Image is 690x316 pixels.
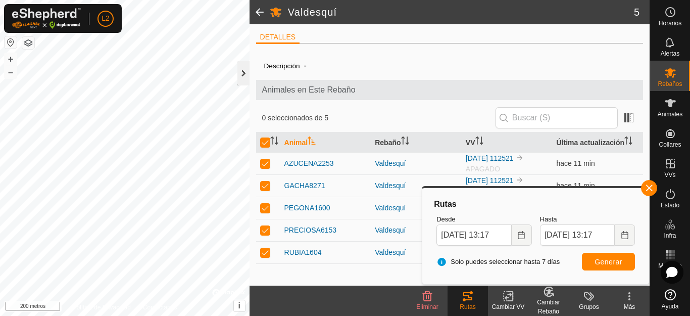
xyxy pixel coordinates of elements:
[516,154,524,162] img: hasta
[579,303,599,310] font: Grupos
[262,85,356,94] font: Animales en Este Rebaño
[284,159,334,167] font: AZUCENA2253
[234,300,245,311] button: i
[12,8,81,29] img: Logotipo de Gallagher
[516,176,524,184] img: hasta
[436,215,456,223] font: Desde
[659,20,681,27] font: Horarios
[284,204,330,212] font: PEGONA1600
[595,258,622,266] font: Generar
[102,14,110,22] font: L2
[658,262,682,276] font: Mapa de calor
[375,248,406,256] font: Valdesquí
[557,159,595,167] span: 13 de agosto de 2025, 13:06
[662,303,679,310] font: Ayuda
[658,111,682,118] font: Animales
[308,138,316,146] p-sorticon: Activar para ordenar
[262,114,329,122] font: 0 seleccionados de 5
[284,139,308,147] font: Animal
[512,224,532,246] button: Elija fecha
[72,303,130,312] a: Política de Privacidad
[659,141,681,148] font: Collares
[416,303,438,310] font: Eliminar
[475,138,483,146] p-sorticon: Activar para ordenar
[8,54,14,64] font: +
[624,303,635,310] font: Más
[582,253,635,270] button: Generar
[143,303,177,312] a: Contáctanos
[22,37,34,49] button: Capas del Mapa
[375,182,406,190] font: Valdesquí
[8,67,13,77] font: –
[615,224,635,246] button: Elija fecha
[375,159,406,167] font: Valdesquí
[664,171,675,178] font: VVs
[661,202,679,209] font: Estado
[540,215,557,223] font: Hasta
[557,159,595,167] font: hace 11 min
[375,204,406,212] font: Valdesquí
[557,182,595,190] font: hace 11 min
[5,53,17,65] button: +
[451,258,560,265] font: Solo puedes seleccionar hasta 7 días
[304,61,307,70] font: -
[466,165,500,173] font: APAGADO
[5,66,17,78] button: –
[260,33,296,41] font: DETALLES
[537,299,560,315] font: Cambiar Rebaño
[460,303,475,310] font: Rutas
[634,7,639,18] font: 5
[624,138,632,146] p-sorticon: Activar para ordenar
[375,139,401,147] font: Rebaño
[658,80,682,87] font: Rebaños
[466,154,514,162] a: [DATE] 112521
[664,232,676,239] font: Infra
[557,139,625,147] font: Última actualización
[72,304,130,311] font: Política de Privacidad
[284,248,322,256] font: RUBIA1604
[650,285,690,313] a: Ayuda
[492,303,525,310] font: Cambiar VV
[496,107,618,128] input: Buscar (S)
[401,138,409,146] p-sorticon: Activar para ordenar
[661,50,679,57] font: Alertas
[466,176,514,185] a: [DATE] 112521
[238,301,240,310] font: i
[270,138,278,146] p-sorticon: Activar para ordenar
[284,226,337,234] font: PRECIOSA6153
[288,7,337,18] font: Valdesquí
[5,36,17,49] button: Restablecer mapa
[143,304,177,311] font: Contáctanos
[284,182,325,190] font: GACHA8271
[466,139,475,147] font: VV
[557,182,595,190] span: 13 de agosto de 2025, 13:06
[375,226,406,234] font: Valdesquí
[434,200,456,208] font: Rutas
[264,62,300,70] font: Descripción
